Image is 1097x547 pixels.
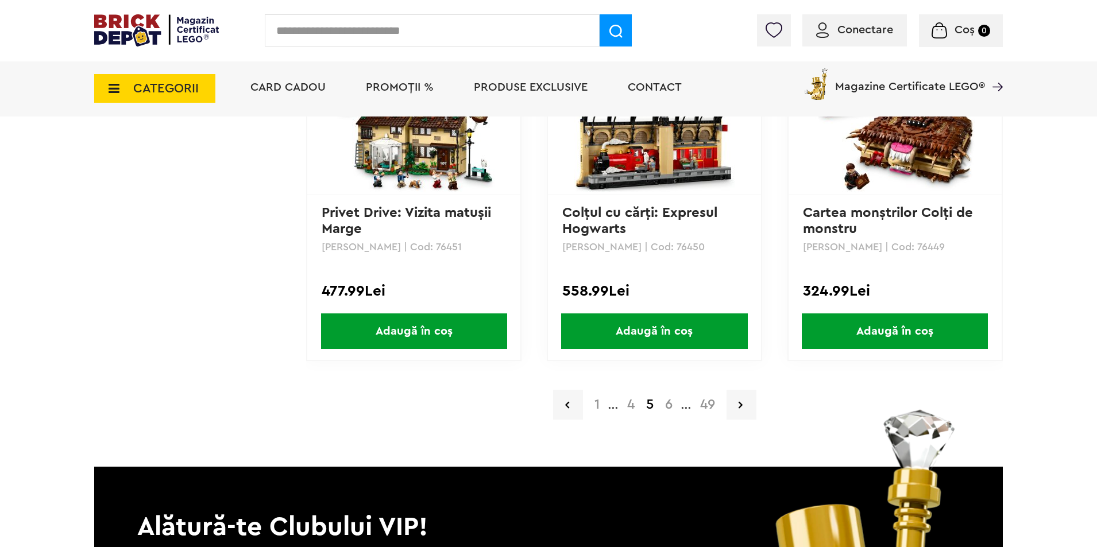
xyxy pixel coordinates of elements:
[561,313,747,349] span: Adaugă în coș
[803,242,987,252] p: [PERSON_NAME] | Cod: 76449
[803,284,987,298] div: 324.99Lei
[978,25,990,37] small: 0
[640,398,659,412] strong: 5
[322,242,506,252] p: [PERSON_NAME] | Cod: 76451
[94,467,1003,545] p: Alătură-te Clubului VIP!
[628,82,682,93] a: Contact
[307,313,520,349] a: Adaugă în coș
[678,402,694,410] span: ...
[562,206,721,236] a: Colţul cu cărţi: Expresul Hogwarts
[789,313,1002,349] a: Adaugă în coș
[621,398,640,412] a: 4
[589,398,605,412] a: 1
[250,82,326,93] a: Card Cadou
[727,390,756,420] a: Pagina urmatoare
[562,242,747,252] p: [PERSON_NAME] | Cod: 76450
[322,206,495,236] a: Privet Drive: Vizita matuşii Marge
[322,284,506,298] div: 477.99Lei
[985,66,1003,77] a: Magazine Certificate LEGO®
[553,390,583,420] a: Pagina precedenta
[659,398,678,412] a: 6
[605,402,621,410] span: ...
[366,82,434,93] a: PROMOȚII %
[133,82,199,95] span: CATEGORII
[802,313,988,349] span: Adaugă în coș
[803,206,977,236] a: Cartea monştrilor Colţi de monstru
[837,24,893,36] span: Conectare
[562,284,747,298] div: 558.99Lei
[816,24,893,36] a: Conectare
[474,82,588,93] a: Produse exclusive
[694,398,721,412] a: 49
[835,66,985,92] span: Magazine Certificate LEGO®
[955,24,975,36] span: Coș
[548,313,761,349] a: Adaugă în coș
[321,313,507,349] span: Adaugă în coș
